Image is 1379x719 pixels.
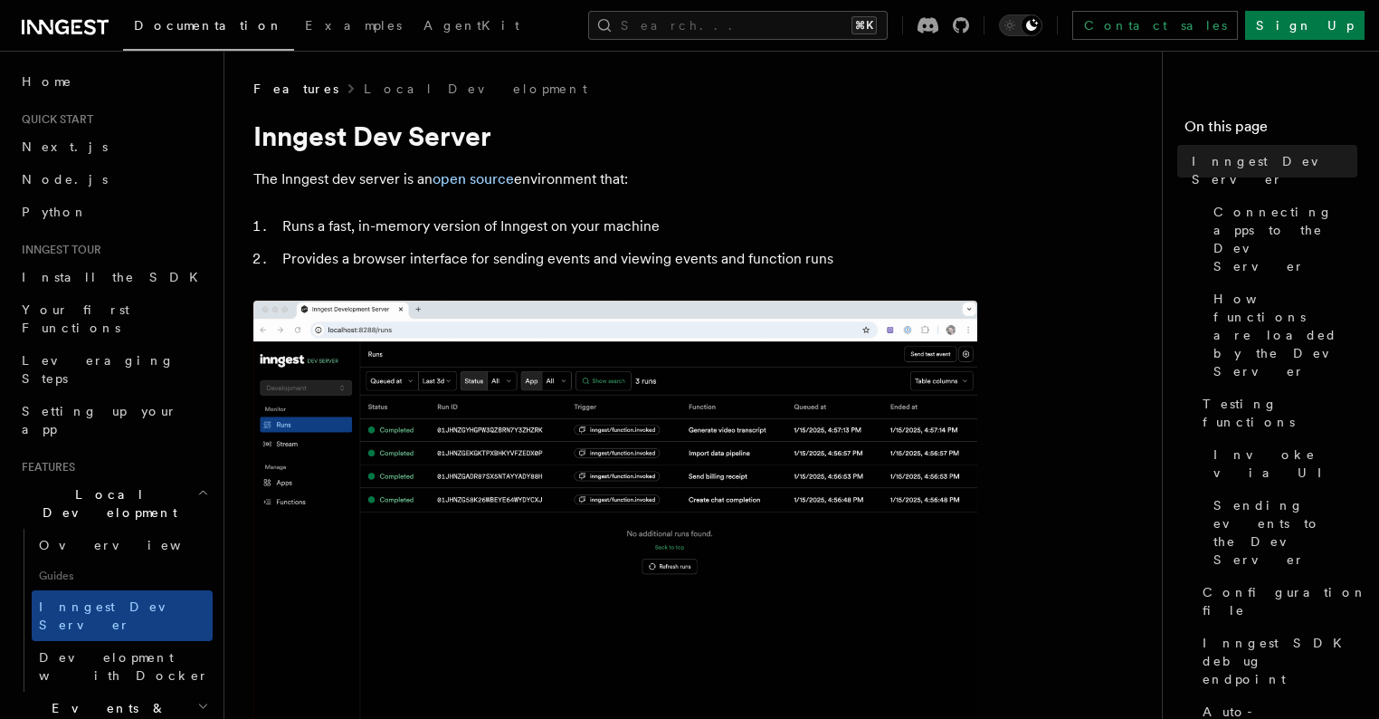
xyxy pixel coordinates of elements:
span: Inngest tour [14,243,101,257]
span: Your first Functions [22,302,129,335]
kbd: ⌘K [851,16,877,34]
span: Local Development [14,485,197,522]
a: Home [14,65,213,98]
span: Inngest Dev Server [39,599,194,632]
span: Features [14,460,75,475]
span: Leveraging Steps [22,353,175,386]
span: Sending events to the Dev Server [1213,496,1357,569]
span: Overview [39,538,225,552]
span: Documentation [134,18,283,33]
span: Configuration file [1203,583,1367,619]
span: Next.js [22,139,108,154]
span: Features [253,80,338,98]
span: Home [22,72,72,91]
span: Testing functions [1203,395,1357,431]
a: Invoke via UI [1206,438,1357,489]
span: Inngest Dev Server [1192,152,1357,188]
span: Node.js [22,172,108,187]
span: Development with Docker [39,650,209,683]
a: Documentation [123,5,294,51]
a: Next.js [14,130,213,163]
a: Leveraging Steps [14,344,213,395]
span: Python [22,205,88,219]
span: How functions are loaded by the Dev Server [1213,290,1357,380]
span: Inngest SDK debug endpoint [1203,634,1357,688]
a: Testing functions [1195,388,1357,438]
button: Local Development [14,478,213,529]
a: Python [14,196,213,228]
h1: Inngest Dev Server [253,120,977,152]
li: Runs a fast, in-memory version of Inngest on your machine [277,214,977,239]
a: Configuration file [1195,576,1357,627]
a: Node.js [14,163,213,196]
li: Provides a browser interface for sending events and viewing events and function runs [277,246,977,272]
span: Connecting apps to the Dev Server [1213,203,1357,275]
a: Your first Functions [14,293,213,344]
a: Sending events to the Dev Server [1206,489,1357,576]
a: Sign Up [1245,11,1365,40]
h4: On this page [1184,116,1357,145]
a: Install the SDK [14,261,213,293]
span: Examples [305,18,402,33]
a: Local Development [364,80,587,98]
a: Setting up your app [14,395,213,446]
a: Inngest SDK debug endpoint [1195,627,1357,695]
a: Connecting apps to the Dev Server [1206,196,1357,283]
a: Overview [32,529,213,561]
span: Quick start [14,112,93,127]
a: AgentKit [413,5,530,49]
a: Contact sales [1072,11,1238,40]
a: Examples [294,5,413,49]
a: How functions are loaded by the Dev Server [1206,283,1357,388]
span: Guides [32,561,213,590]
span: AgentKit [423,18,519,33]
button: Toggle dark mode [999,14,1042,36]
a: Inngest Dev Server [1184,145,1357,196]
span: Install the SDK [22,270,209,284]
span: Invoke via UI [1213,446,1357,482]
p: The Inngest dev server is an environment that: [253,167,977,192]
a: open source [433,170,514,187]
button: Search...⌘K [588,11,888,40]
a: Inngest Dev Server [32,590,213,641]
div: Local Development [14,529,213,692]
a: Development with Docker [32,641,213,692]
span: Setting up your app [22,404,177,436]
